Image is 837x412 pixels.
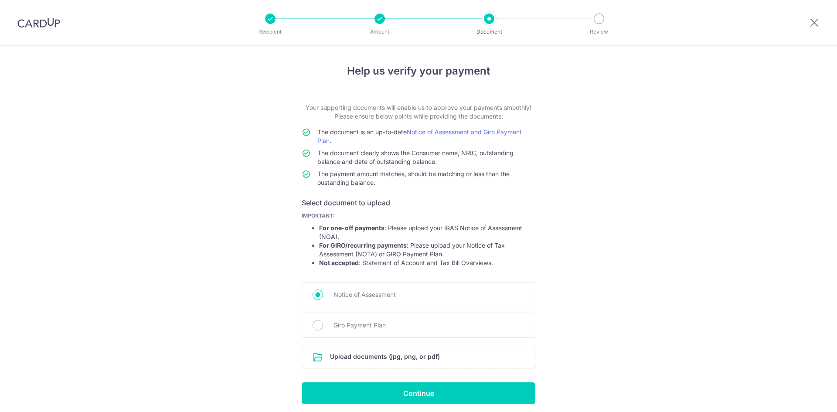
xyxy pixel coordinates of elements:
[457,27,521,36] p: Document
[317,170,510,186] span: The payment amount matches, should be matching or less than the oustanding balance.
[319,224,384,232] strong: For one-off payments
[302,212,335,219] b: IMPORTANT:
[319,259,359,266] strong: Not accepted
[319,242,407,249] strong: For GIRO/recurring payments
[317,128,522,144] span: The document is an up-to-date .
[317,149,514,165] span: The document clearly shows the Consumer name, NRIC, outstanding balance and date of outstanding b...
[302,197,535,208] h6: Select document to upload
[302,382,535,404] input: Continue
[317,128,522,144] a: Notice of Assessment and Giro Payment Plan
[567,27,631,36] p: Review
[333,320,524,330] span: Giro Payment Plan
[333,289,524,300] span: Notice of Assessment
[319,224,535,241] li: : Please upload your IRAS Notice of Assessment (NOA).
[302,103,535,121] p: Your supporting documents will enable us to approve your payments smoothly! Please ensure below p...
[17,17,60,28] img: CardUp
[347,27,412,36] p: Amount
[319,259,535,267] li: : Statement of Account and Tax Bill Overviews.
[238,27,303,36] p: Recipient
[781,386,828,408] iframe: Opens a widget where you can find more information
[302,63,535,79] h4: Help us verify your payment
[302,345,535,368] div: Upload documents (jpg, png, or pdf)
[319,241,535,259] li: : Please upload your Notice of Tax Assessment (NOTA) or GIRO Payment Plan.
